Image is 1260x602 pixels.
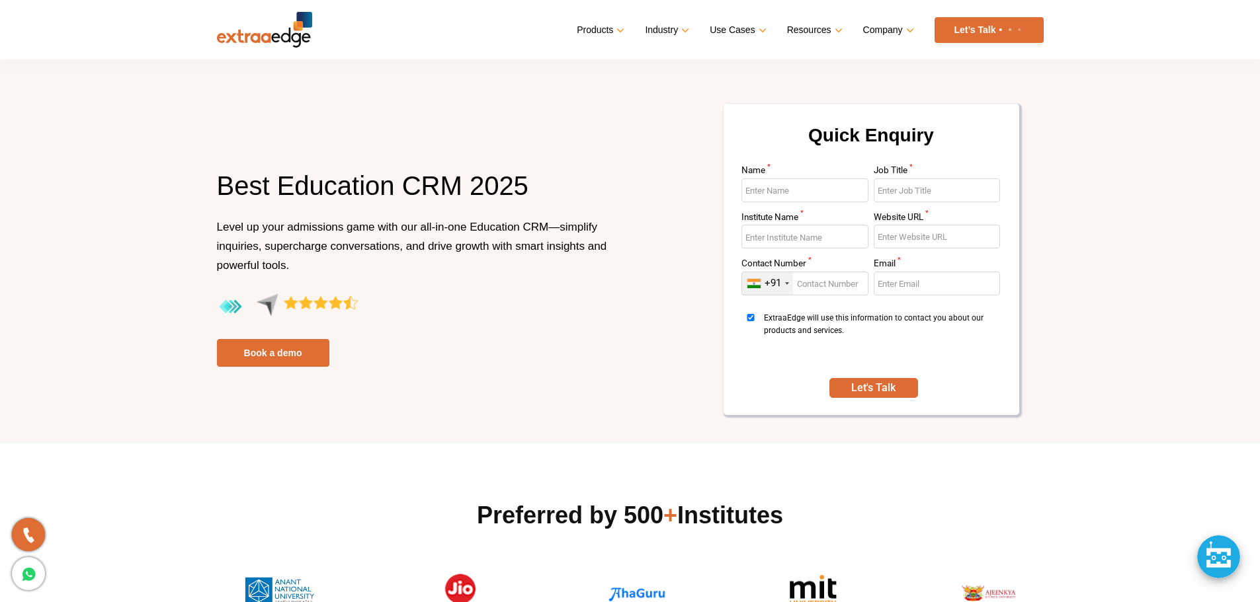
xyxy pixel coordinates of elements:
[217,500,1044,531] h2: Preferred by 500 Institutes
[874,213,1001,225] label: Website URL
[217,339,329,367] a: Book a demo
[217,221,607,272] span: Level up your admissions game with our all-in-one Education CRM—simplify inquiries, supercharge c...
[874,166,1001,178] label: Job Title
[874,259,1001,272] label: Email
[645,20,687,40] a: Industry
[741,213,868,225] label: Institute Name
[741,225,868,248] input: Enter Institute Name
[741,259,868,272] label: Contact Number
[935,17,1044,43] a: Let’s Talk
[742,272,793,295] div: India (भारत): +91
[874,225,1001,248] input: Enter Website URL
[765,277,781,289] div: +91
[764,312,996,361] span: ExtraaEdge will use this information to contact you about our products and services.
[741,178,868,202] input: Enter Name
[1197,535,1240,578] div: Chat
[741,166,868,178] label: Name
[874,178,1001,202] input: Enter Job Title
[577,20,622,40] a: Products
[787,20,840,40] a: Resources
[741,314,760,321] input: ExtraaEdge will use this information to contact you about our products and services.
[741,272,868,295] input: Enter Contact Number
[739,120,1003,166] h2: Quick Enquiry
[217,169,620,217] h1: Best Education CRM 2025
[863,20,911,40] a: Company
[874,272,1001,295] input: Enter Email
[217,293,358,320] img: aggregate-rating-by-users
[710,20,763,40] a: Use Cases
[829,378,918,398] button: SUBMIT
[663,502,677,529] span: +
